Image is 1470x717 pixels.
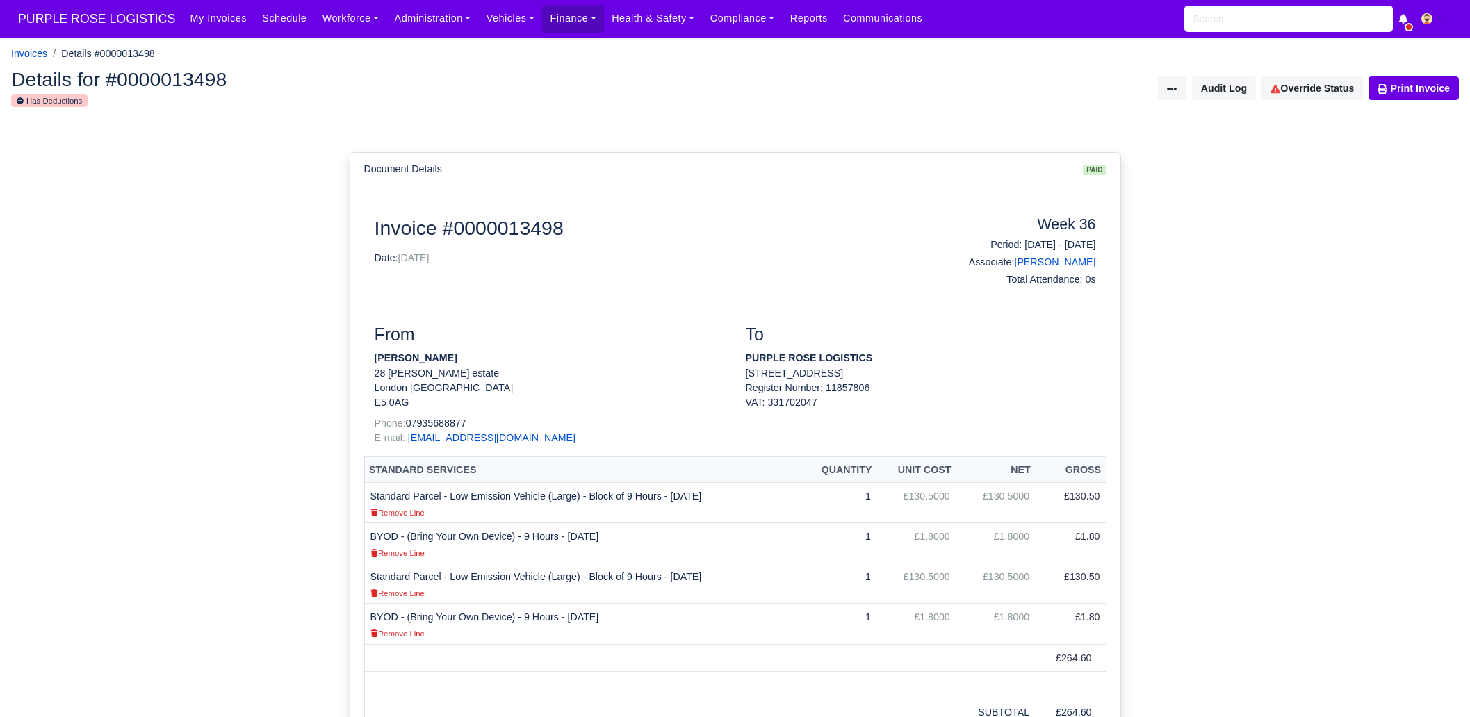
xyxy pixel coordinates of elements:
[956,482,1035,522] td: £130.5000
[735,381,1106,411] div: Register Number: 11857806
[1035,457,1106,483] th: Gross
[801,563,876,604] td: 1
[370,549,425,557] small: Remove Line
[1035,644,1106,672] td: £264.60
[1369,76,1459,100] a: Print Invoice
[703,5,783,32] a: Compliance
[375,251,910,265] p: Date:
[1035,604,1106,644] td: £1.80
[956,523,1035,563] td: £1.8000
[801,482,876,522] td: 1
[746,366,1096,381] p: [STREET_ADDRESS]
[11,69,725,89] h2: Details for #0000013498
[364,482,801,522] td: Standard Parcel - Low Emission Vehicle (Large) - Block of 9 Hours - [DATE]
[801,604,876,644] td: 1
[1261,76,1363,100] a: Override Status
[364,563,801,604] td: Standard Parcel - Low Emission Vehicle (Large) - Block of 9 Hours - [DATE]
[370,589,425,597] small: Remove Line
[375,216,910,240] h2: Invoice #0000013498
[1035,523,1106,563] td: £1.80
[47,46,155,62] li: Details #0000013498
[956,604,1035,644] td: £1.8000
[1184,6,1393,32] input: Search...
[783,5,835,32] a: Reports
[370,509,425,517] small: Remove Line
[182,5,254,32] a: My Invoices
[956,457,1035,483] th: Net
[876,563,956,604] td: £130.5000
[479,5,543,32] a: Vehicles
[876,523,956,563] td: £1.8000
[364,457,801,483] th: Standard Services
[876,482,956,522] td: £130.5000
[11,94,88,107] small: Has Deductions
[315,5,387,32] a: Workforce
[11,6,182,33] a: PURPLE ROSE LOGISTICS
[876,604,956,644] td: £1.8000
[370,547,425,558] a: Remove Line
[364,523,801,563] td: BYOD - (Bring Your Own Device) - 9 Hours - [DATE]
[408,432,575,443] a: [EMAIL_ADDRESS][DOMAIN_NAME]
[370,506,425,518] a: Remove Line
[746,324,1096,345] h3: To
[11,5,182,33] span: PURPLE ROSE LOGISTICS
[375,395,725,410] p: E5 0AG
[370,627,425,638] a: Remove Line
[398,252,430,263] span: [DATE]
[801,457,876,483] th: Quantity
[254,5,314,32] a: Schedule
[604,5,703,32] a: Health & Safety
[11,48,47,59] a: Invoices
[931,256,1096,268] h6: Associate:
[956,563,1035,604] td: £130.5000
[876,457,956,483] th: Unit Cost
[931,274,1096,286] h6: Total Attendance: 0s
[375,418,406,429] span: Phone:
[370,629,425,638] small: Remove Line
[375,416,725,431] p: 07935688877
[364,163,442,175] h6: Document Details
[542,5,604,32] a: Finance
[375,381,725,395] p: London [GEOGRAPHIC_DATA]
[370,587,425,598] a: Remove Line
[746,352,873,363] strong: PURPLE ROSE LOGISTICS
[1035,563,1106,604] td: £130.50
[931,216,1096,234] h4: Week 36
[1192,76,1256,100] button: Audit Log
[746,395,1096,410] div: VAT: 331702047
[386,5,478,32] a: Administration
[931,239,1096,251] h6: Period: [DATE] - [DATE]
[375,352,457,363] strong: [PERSON_NAME]
[1035,482,1106,522] td: £130.50
[1083,165,1106,175] span: paid
[375,324,725,345] h3: From
[801,523,876,563] td: 1
[364,604,801,644] td: BYOD - (Bring Your Own Device) - 9 Hours - [DATE]
[1014,256,1095,267] a: [PERSON_NAME]
[375,366,725,381] p: 28 [PERSON_NAME] estate
[835,5,931,32] a: Communications
[375,432,405,443] span: E-mail:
